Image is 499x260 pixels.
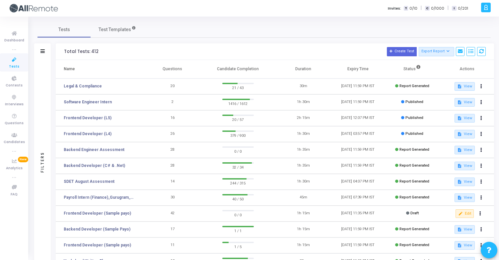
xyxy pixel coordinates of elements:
td: [DATE] 11:59 PM IST [330,78,385,94]
button: Edit [456,209,474,218]
label: Invites: [388,6,401,11]
button: View [455,241,475,250]
td: 1h 30m [276,94,330,110]
span: | [421,5,422,12]
th: Status [385,60,440,78]
span: | [448,5,449,12]
span: 0 / 0 [222,148,254,154]
a: Frontend Developer (L5) [64,115,111,121]
td: [DATE] 04:07 PM IST [330,174,385,190]
td: 1h 15m [276,237,330,253]
span: Analytics [6,166,23,171]
span: Report Generated [399,227,429,231]
span: 0/201 [458,6,468,11]
span: Tests [58,26,70,33]
button: View [455,114,475,123]
span: 32 / 34 [222,164,254,170]
td: [DATE] 07:39 PM IST [330,190,385,206]
td: [DATE] 11:59 PM IST [330,158,385,174]
span: New [18,157,28,162]
mat-icon: description [457,132,462,136]
td: [DATE] 12:07 PM IST [330,110,385,126]
a: Legal & Compliance [64,83,102,89]
span: Questions [5,121,24,126]
span: Published [405,131,423,136]
td: 1h 35m [276,158,330,174]
span: T [404,6,408,11]
span: 0/10 [409,6,417,11]
td: [DATE] 11:59 PM IST [330,237,385,253]
td: [DATE] 11:59 PM IST [330,94,385,110]
span: Report Generated [399,84,429,88]
span: 21 / 43 [222,84,254,91]
td: 28 [145,142,200,158]
mat-icon: description [457,164,462,168]
span: Report Generated [399,179,429,183]
button: View [455,98,475,107]
a: Backend Engineer Assessment [64,147,124,153]
span: Interviews [5,102,24,107]
td: 1h 15m [276,206,330,222]
th: Questions [145,60,200,78]
td: 1h 30m [276,126,330,142]
td: [DATE] 03:57 PM IST [330,126,385,142]
mat-icon: description [457,116,462,121]
td: 17 [145,222,200,237]
span: I [452,6,456,11]
span: Contests [6,83,23,88]
span: 0 / 0 [222,211,254,218]
td: 28 [145,158,200,174]
img: logo [8,2,58,15]
button: View [455,162,475,170]
span: 1416 / 1612 [222,100,254,107]
span: Draft [410,211,419,215]
a: SDET August Assessment [64,179,114,184]
th: Name [56,60,145,78]
td: [DATE] 11:59 PM IST [330,142,385,158]
span: Dashboard [4,38,24,43]
a: Software Engineer Intern [64,99,112,105]
td: 11 [145,237,200,253]
th: Actions [440,60,494,78]
span: 0/1000 [431,6,444,11]
a: Frontend Developer (Sample payo) [64,242,131,248]
span: Published [405,100,423,104]
mat-icon: description [457,243,462,248]
mat-icon: edit [458,211,463,216]
td: 1h 35m [276,142,330,158]
button: Create Test [387,47,417,56]
td: 30 [145,190,200,206]
span: 40 / 50 [222,195,254,202]
a: Payroll Intern (Finance)_Gurugram_Campus [64,194,135,200]
button: View [455,146,475,154]
th: Duration [276,60,330,78]
span: 20 / 57 [222,116,254,123]
td: 1h 30m [276,174,330,190]
td: 16 [145,110,200,126]
td: [DATE] 11:35 PM IST [330,206,385,222]
span: Report Generated [399,163,429,168]
td: 26 [145,126,200,142]
td: 1h 15m [276,222,330,237]
span: Tests [9,64,19,70]
td: 30m [276,78,330,94]
button: Export Report [419,47,454,56]
span: Test Templates [99,26,131,33]
td: 2 [145,94,200,110]
td: 14 [145,174,200,190]
span: 379 / 900 [222,132,254,138]
mat-icon: description [457,195,462,200]
span: 1 / 5 [222,243,254,250]
mat-icon: description [457,180,462,184]
td: [DATE] 11:59 PM IST [330,222,385,237]
td: 45m [276,190,330,206]
td: 42 [145,206,200,222]
a: Backend Developer (C# & .Net) [64,163,125,169]
button: View [455,82,475,91]
span: 1 / 1 [222,227,254,234]
mat-icon: description [457,227,462,232]
th: Expiry Time [330,60,385,78]
span: Candidates [4,139,25,145]
span: Report Generated [399,195,429,199]
a: Frontend Developer (L4) [64,131,111,137]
